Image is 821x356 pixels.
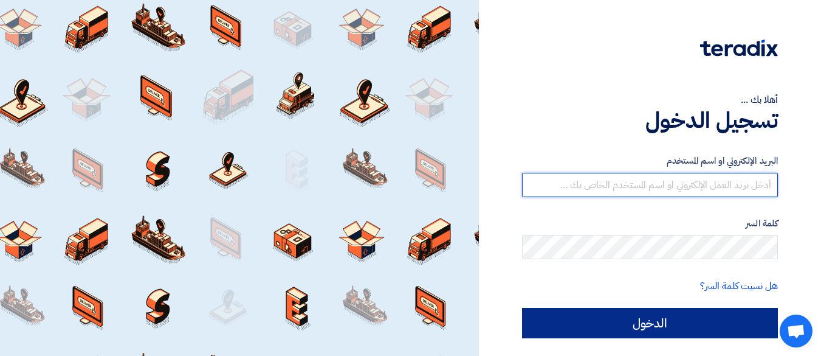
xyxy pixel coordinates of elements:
input: أدخل بريد العمل الإلكتروني او اسم المستخدم الخاص بك ... [522,173,778,197]
img: Teradix logo [700,40,778,57]
label: البريد الإلكتروني او اسم المستخدم [522,154,778,168]
a: هل نسيت كلمة السر؟ [700,279,778,293]
h1: تسجيل الدخول [522,107,778,134]
a: دردشة مفتوحة [780,315,812,347]
div: أهلا بك ... [522,92,778,107]
label: كلمة السر [522,217,778,231]
input: الدخول [522,308,778,338]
